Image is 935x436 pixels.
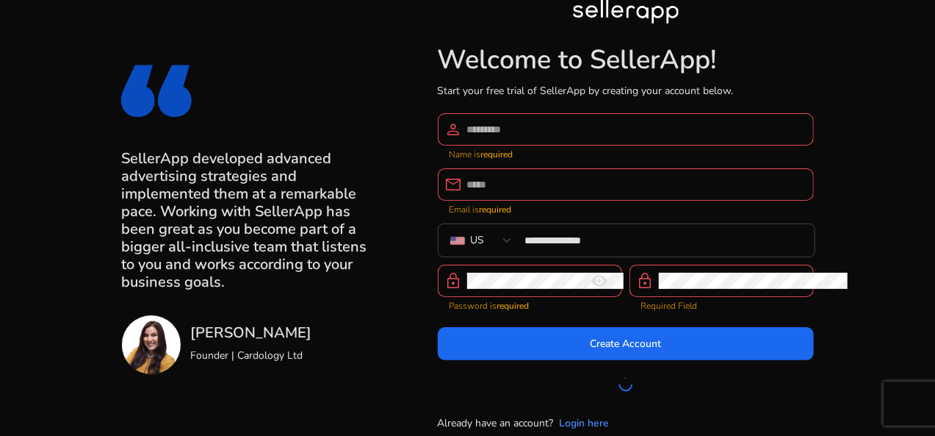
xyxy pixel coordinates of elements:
[438,327,814,360] button: Create Account
[190,324,311,342] h3: [PERSON_NAME]
[582,272,618,290] mat-icon: remove_red_eye
[450,201,802,216] mat-error: Email is
[637,272,654,290] span: lock
[438,83,814,99] p: Start your free trial of SellerApp by creating your account below.
[590,336,661,351] span: Create Account
[190,348,311,363] p: Founder | Cardology Ltd
[438,415,554,431] p: Already have an account?
[445,272,463,290] span: lock
[438,44,814,76] h1: Welcome to SellerApp!
[445,121,463,138] span: person
[641,297,802,312] mat-error: Required Field
[481,149,513,160] strong: required
[450,297,610,312] mat-error: Password is
[480,204,512,215] strong: required
[121,150,372,291] h3: SellerApp developed advanced advertising strategies and implemented them at a remarkable pace. Wo...
[497,300,530,312] strong: required
[471,232,485,249] div: US
[450,146,802,161] mat-error: Name is
[445,176,463,193] span: email
[560,415,610,431] a: Login here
